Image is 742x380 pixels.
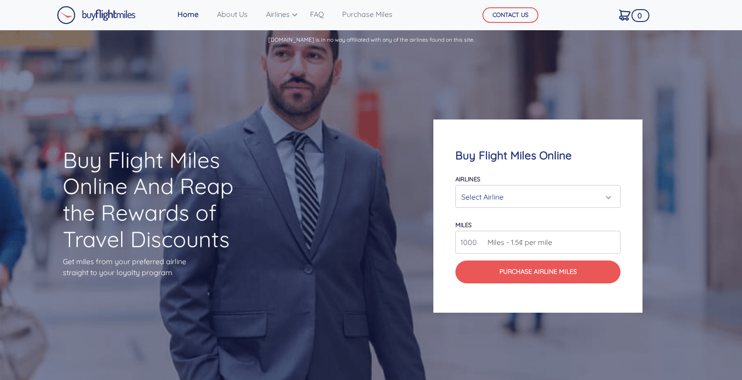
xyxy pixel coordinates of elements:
label: Airlines [455,175,480,183]
a: Airlines [262,5,295,23]
a: Buy Flight Miles Logo [57,4,136,27]
label: miles [455,221,471,228]
a: Home [174,5,202,23]
h1: Buy Flight Miles Online And Reap the Rewards of Travel Discounts [63,147,271,252]
h4: Buy Flight Miles Online [455,149,620,162]
a: Purchase Miles [338,5,396,23]
button: Purchase Airline Miles [455,261,620,283]
span: 0 [631,9,649,22]
a: FAQ [306,5,327,23]
a: 0 [615,5,634,24]
button: Select Airline [455,185,620,208]
p: Get miles from your preferred airline straight to your loyalty program [63,256,271,278]
img: Cart [619,10,631,21]
div: Select Airline [461,188,609,206]
a: About Us [213,5,251,23]
button: CONTACT US [482,7,538,23]
img: Buy Flight Miles Logo [57,6,136,24]
span: Miles - 1.5¢ per mile [483,237,552,248]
